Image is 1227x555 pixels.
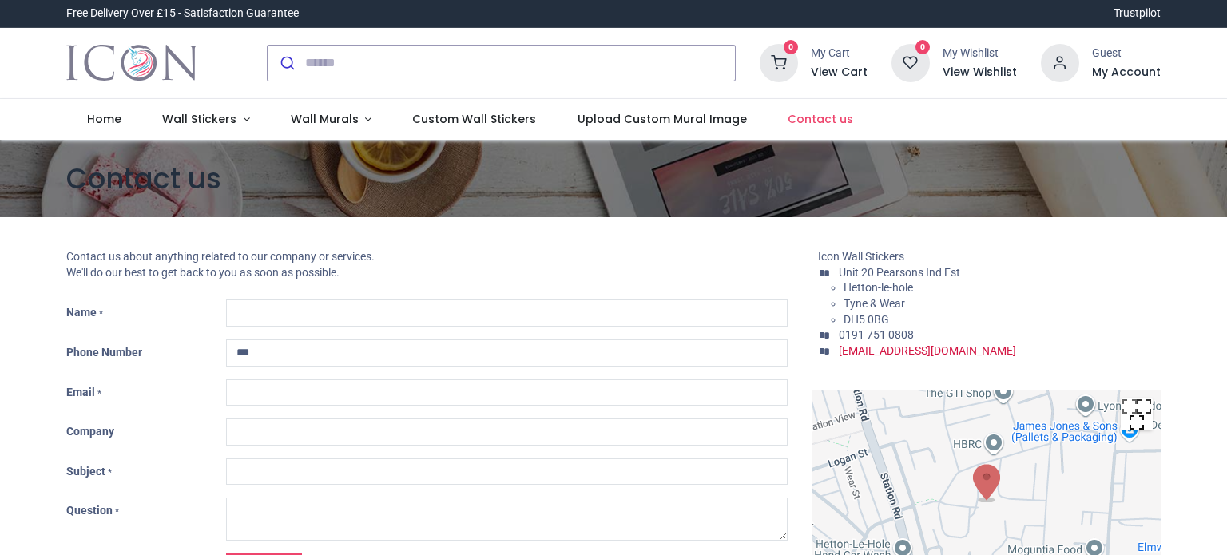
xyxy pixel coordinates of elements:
[839,266,960,279] span: ​Unit 20 Pearsons Ind Est
[141,99,270,141] a: Wall Stickers
[844,281,913,294] span: Hetton-le-hole
[839,344,1016,357] a: [EMAIL_ADDRESS][DOMAIN_NAME]
[66,41,198,85] a: Logo of Icon Wall Stickers
[412,111,536,127] span: Custom Wall Stickers
[943,46,1017,61] div: My Wishlist
[270,99,392,141] a: Wall Murals
[162,111,236,127] span: Wall Stickers
[66,465,105,478] span: Subject
[1092,46,1161,61] div: Guest
[66,6,299,22] div: Free Delivery Over £15 - Satisfaction Guarantee
[839,328,914,341] span: 0191 751 0808
[66,159,1161,198] h1: Contact us
[66,346,142,359] span: Phone Number
[66,386,95,398] span: Email
[943,65,1017,81] a: View Wishlist
[87,111,121,127] span: Home
[844,297,905,310] span: Tyne & Wear
[891,55,930,68] a: 0
[788,111,853,127] span: Contact us
[818,249,1161,265] li: Icon Wall Stickers
[1121,398,1153,430] button: Toggle fullscreen view
[66,306,97,319] span: Name
[760,55,798,68] a: 0
[66,425,114,438] span: Company
[784,40,799,55] sup: 0
[844,313,889,326] span: DH5 0BG
[1114,6,1161,22] a: Trustpilot
[268,46,305,81] button: Submit
[291,111,359,127] span: Wall Murals
[66,41,198,85] img: Icon Wall Stickers
[811,46,868,61] div: My Cart
[811,65,868,81] a: View Cart
[66,504,113,517] span: Question
[1092,65,1161,81] a: My Account
[66,249,788,280] p: Contact us about anything related to our company or services. We'll do our best to get back to yo...
[578,111,747,127] span: Upload Custom Mural Image
[915,40,931,55] sup: 0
